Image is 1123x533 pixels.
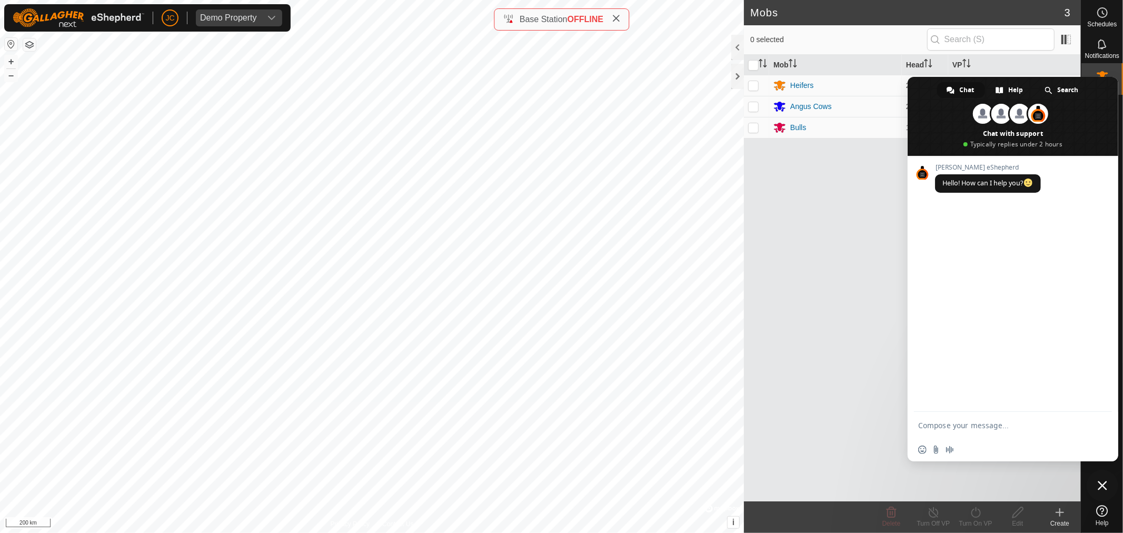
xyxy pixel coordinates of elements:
[5,55,17,68] button: +
[906,81,915,90] span: 26
[902,55,948,75] th: Head
[520,15,568,24] span: Base Station
[200,14,257,22] div: Demo Property
[986,82,1034,98] a: Help
[1065,5,1070,21] span: 3
[946,446,954,454] span: Audio message
[1081,501,1123,530] a: Help
[1085,53,1119,59] span: Notifications
[790,122,806,133] div: Bulls
[5,69,17,82] button: –
[1058,82,1079,98] span: Search
[912,519,955,528] div: Turn Off VP
[935,164,1041,171] span: [PERSON_NAME] eShepherd
[759,61,767,69] p-sorticon: Activate to sort
[23,38,36,51] button: Map Layers
[937,82,985,98] a: Chat
[750,6,1065,19] h2: Mobs
[1096,520,1109,526] span: Help
[1039,519,1081,528] div: Create
[924,61,932,69] p-sorticon: Activate to sort
[955,519,997,528] div: Turn On VP
[906,123,910,132] span: 1
[1035,82,1089,98] a: Search
[261,9,282,26] div: dropdown trigger
[962,61,971,69] p-sorticon: Activate to sort
[568,15,603,24] span: OFFLINE
[382,519,413,529] a: Contact Us
[750,34,927,45] span: 0 selected
[906,102,915,111] span: 24
[942,179,1033,187] span: Hello! How can I help you?
[728,517,739,528] button: i
[732,518,734,527] span: i
[769,55,902,75] th: Mob
[789,61,797,69] p-sorticon: Activate to sort
[918,446,927,454] span: Insert an emoji
[948,55,1081,75] th: VP
[165,13,174,24] span: JC
[331,519,370,529] a: Privacy Policy
[918,412,1087,438] textarea: Compose your message...
[1009,82,1023,98] span: Help
[13,8,144,27] img: Gallagher Logo
[5,38,17,51] button: Reset Map
[882,520,901,527] span: Delete
[960,82,975,98] span: Chat
[790,80,813,91] div: Heifers
[1087,21,1117,27] span: Schedules
[1087,470,1118,501] a: Close chat
[790,101,832,112] div: Angus Cows
[196,9,261,26] span: Demo Property
[932,446,940,454] span: Send a file
[997,519,1039,528] div: Edit
[927,28,1055,51] input: Search (S)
